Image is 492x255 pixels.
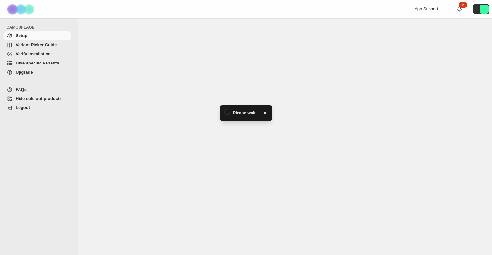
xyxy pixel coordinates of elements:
a: Verify Installation [4,50,71,59]
a: FAQs [4,85,71,94]
a: 2 [456,6,463,12]
button: Avatar with initials 2 [473,4,489,14]
div: 2 [459,2,467,8]
span: FAQs [16,87,27,92]
span: Please wait... [233,110,259,116]
a: Logout [4,103,71,112]
span: Upgrade [16,70,33,75]
span: Variant Picker Guide [16,42,57,47]
span: Hide specific variants [16,61,59,65]
span: Verify Installation [16,51,51,56]
a: Hide sold out products [4,94,71,103]
img: Camouflage [5,0,38,18]
span: CAMOUFLAGE [7,25,74,30]
span: Hide sold out products [16,96,62,101]
span: Setup [16,33,27,38]
span: Logout [16,105,30,110]
a: Variant Picker Guide [4,40,71,50]
a: Hide specific variants [4,59,71,68]
a: Setup [4,31,71,40]
span: App Support [415,7,438,11]
a: Upgrade [4,68,71,77]
text: 2 [483,7,485,11]
span: Avatar with initials 2 [480,5,489,14]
